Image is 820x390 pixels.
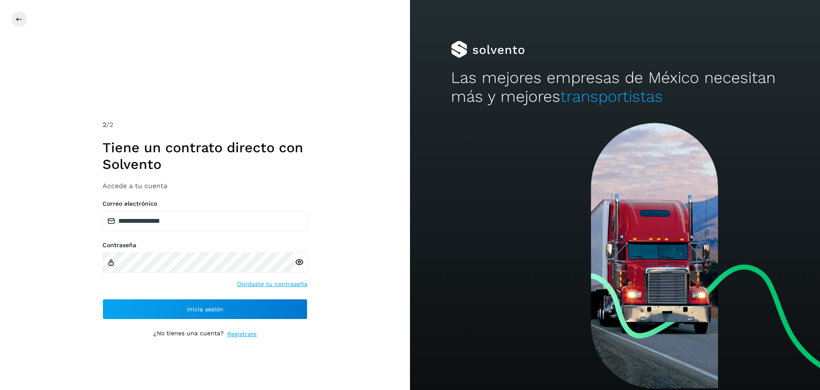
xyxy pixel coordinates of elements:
a: Regístrate [227,330,257,339]
label: Contraseña [102,242,307,249]
h2: Las mejores empresas de México necesitan más y mejores [451,68,779,106]
label: Correo electrónico [102,200,307,207]
p: ¿No tienes una cuenta? [153,330,224,339]
span: Inicia sesión [187,306,223,312]
h3: Accede a tu cuenta [102,182,307,190]
a: Olvidaste tu contraseña [237,280,307,289]
span: 2 [102,121,106,129]
div: /2 [102,120,307,130]
button: Inicia sesión [102,299,307,319]
span: transportistas [560,87,663,106]
h1: Tiene un contrato directo con Solvento [102,139,307,172]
